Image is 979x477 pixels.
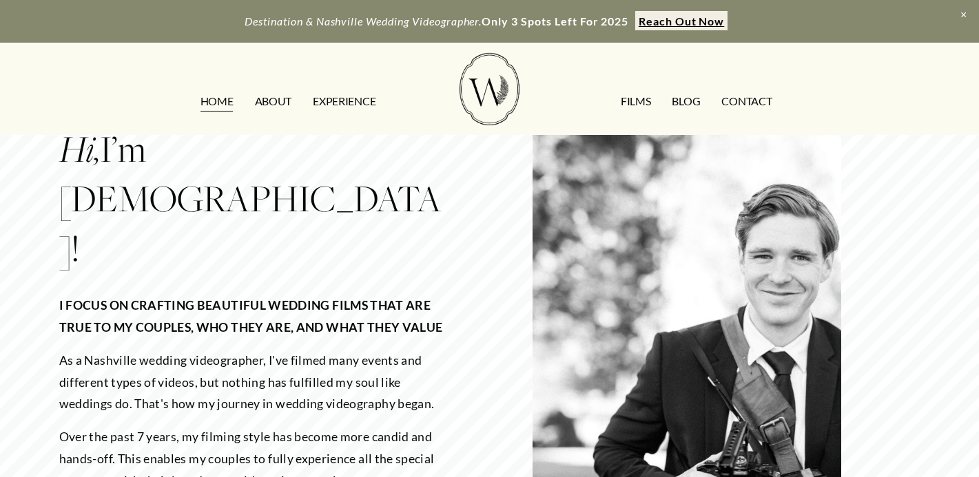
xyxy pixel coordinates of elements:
a: EXPERIENCE [313,91,375,113]
a: Blog [672,91,700,113]
a: FILMS [621,91,650,113]
strong: Reach Out Now [639,14,724,28]
a: HOME [200,91,234,113]
a: CONTACT [721,91,772,113]
a: Reach Out Now [635,11,727,30]
a: ABOUT [255,91,291,113]
strong: I FOCUS ON CRAFTING BEAUTIFUL WEDDING FILMS THAT ARE TRUE TO MY COUPLES, WHO THEY ARE, AND WHAT T... [59,298,443,335]
p: As a Nashville wedding videographer, I've filmed many events and different types of videos, but n... [59,350,446,416]
h2: I’m [DEMOGRAPHIC_DATA]! [59,124,446,273]
em: Hi, [59,124,100,173]
img: Wild Fern Weddings [460,53,519,125]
